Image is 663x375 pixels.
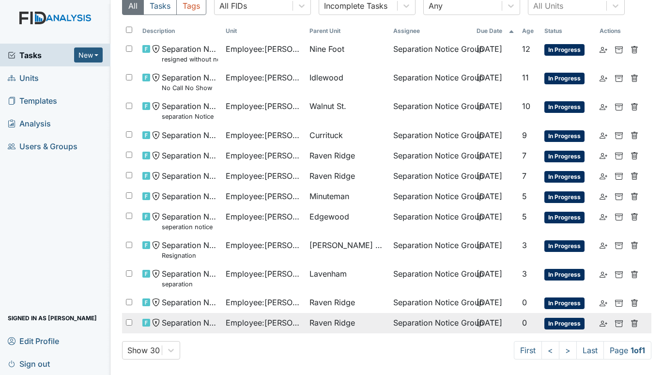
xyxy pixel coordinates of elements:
button: New [74,47,103,62]
span: Employee : [PERSON_NAME], [PERSON_NAME] [226,239,302,251]
span: [DATE] [477,101,502,111]
span: Employee : [PERSON_NAME] [226,268,302,280]
a: Archive [615,297,623,308]
span: Employee : [PERSON_NAME] [226,190,302,202]
a: Delete [631,317,638,328]
span: Employee : [PERSON_NAME] [226,150,302,161]
span: In Progress [544,212,585,223]
a: Delete [631,170,638,182]
span: Walnut St. [309,100,346,112]
span: In Progress [544,44,585,56]
th: Toggle SortBy [306,23,389,39]
span: Lavenham [309,268,347,280]
th: Toggle SortBy [518,23,540,39]
a: First [514,341,542,359]
a: Delete [631,297,638,308]
span: [DATE] [477,269,502,279]
small: separation [162,280,218,289]
span: In Progress [544,191,585,203]
a: Tasks [8,49,74,61]
a: Archive [615,268,623,280]
span: 3 [522,240,527,250]
a: Archive [615,317,623,328]
span: Minuteman [309,190,349,202]
th: Assignee [389,23,473,39]
span: Raven Ridge [309,317,355,328]
a: Archive [615,239,623,251]
span: Employee : [PERSON_NAME] [226,72,302,83]
span: Templates [8,93,57,108]
input: Toggle All Rows Selected [126,27,132,33]
span: 10 [522,101,530,111]
span: Separation Notice [162,170,218,182]
span: [DATE] [477,130,502,140]
span: [DATE] [477,73,502,82]
span: Separation Notice seperation notice [162,211,218,232]
span: In Progress [544,73,585,84]
span: In Progress [544,318,585,329]
span: Users & Groups [8,139,77,154]
td: Separation Notice Group [389,207,473,235]
td: Separation Notice Group [389,39,473,68]
span: Employee : [PERSON_NAME] [226,43,302,55]
span: Separation Notice Resignation [162,239,218,260]
a: Archive [615,190,623,202]
th: Toggle SortBy [473,23,518,39]
span: In Progress [544,297,585,309]
span: 12 [522,44,530,54]
small: No Call No Show [162,83,218,93]
span: Separation Notice [162,297,218,308]
strong: 1 of 1 [631,345,645,355]
td: Separation Notice Group [389,187,473,207]
span: 7 [522,151,526,160]
span: Employee : [PERSON_NAME] [226,129,302,141]
span: Edit Profile [8,333,59,348]
small: Resignation [162,251,218,260]
small: resigned without notice [162,55,218,64]
a: > [559,341,577,359]
span: 0 [522,297,527,307]
span: [DATE] [477,191,502,201]
td: Separation Notice Group [389,235,473,264]
td: Separation Notice Group [389,313,473,333]
a: Archive [615,170,623,182]
nav: task-pagination [514,341,651,359]
a: Delete [631,268,638,280]
span: 3 [522,269,527,279]
a: Last [576,341,604,359]
td: Separation Notice Group [389,125,473,146]
span: [DATE] [477,297,502,307]
span: Nine Foot [309,43,344,55]
span: Edgewood [309,211,349,222]
a: Archive [615,43,623,55]
span: Currituck [309,129,343,141]
span: [DATE] [477,44,502,54]
span: [PERSON_NAME] Loop [309,239,385,251]
td: Separation Notice Group [389,264,473,293]
a: Delete [631,72,638,83]
a: Delete [631,100,638,112]
span: Separation Notice separation Notice [162,100,218,121]
span: In Progress [544,101,585,113]
span: Signed in as [PERSON_NAME] [8,311,97,326]
span: Raven Ridge [309,150,355,161]
span: Separation Notice resigned without notice [162,43,218,64]
span: 7 [522,171,526,181]
span: Raven Ridge [309,297,355,308]
span: Analysis [8,116,51,131]
span: Separation Notice [162,190,218,202]
span: Separation Notice [162,317,218,328]
span: Employee : [PERSON_NAME][GEOGRAPHIC_DATA] [226,100,302,112]
span: [DATE] [477,240,502,250]
a: Delete [631,190,638,202]
span: In Progress [544,151,585,162]
span: 5 [522,212,527,221]
span: Idlewood [309,72,343,83]
a: Archive [615,150,623,161]
th: Toggle SortBy [540,23,596,39]
span: In Progress [544,269,585,281]
a: Delete [631,150,638,161]
span: 9 [522,130,527,140]
span: Raven Ridge [309,170,355,182]
span: Separation Notice [162,150,218,161]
